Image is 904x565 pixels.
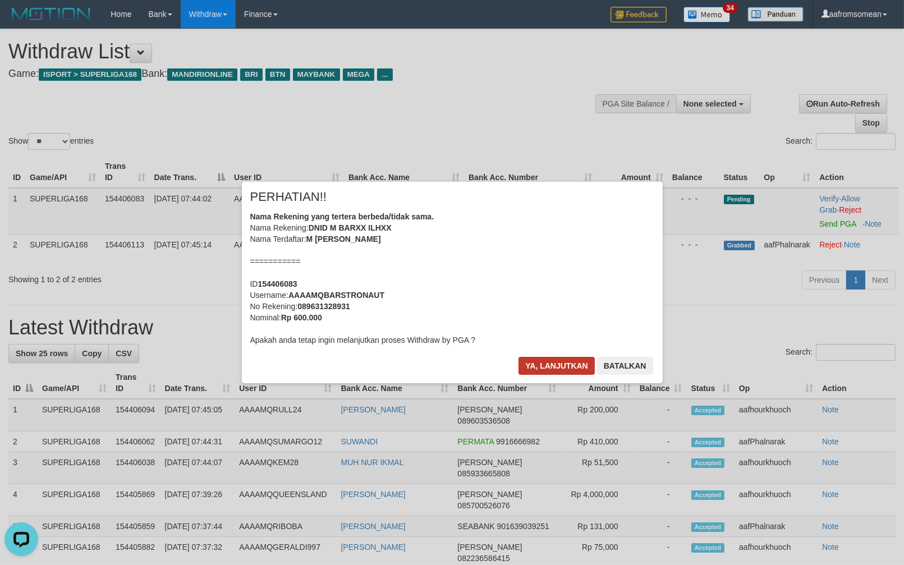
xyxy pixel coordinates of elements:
[250,212,434,221] b: Nama Rekening yang tertera berbeda/tidak sama.
[250,191,327,203] span: PERHATIAN!!
[4,4,38,38] button: Open LiveChat chat widget
[306,235,381,244] b: M [PERSON_NAME]
[518,357,595,375] button: Ya, lanjutkan
[250,211,654,346] div: Nama Rekening: Nama Terdaftar: =========== ID Username: No Rekening: Nominal: Apakah anda tetap i...
[258,279,297,288] b: 154406083
[288,291,384,300] b: AAAAMQBARSTRONAUT
[281,313,322,322] b: Rp 600.000
[309,223,392,232] b: DNID M BARXX ILHXX
[597,357,653,375] button: Batalkan
[297,302,350,311] b: 089631328931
